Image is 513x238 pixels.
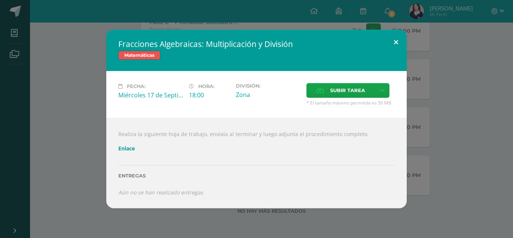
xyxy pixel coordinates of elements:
a: Enlace [118,145,135,152]
span: Fecha: [127,83,145,89]
h2: Fracciones Algebraicas: Multiplicación y División [118,39,395,49]
i: Aún no se han realizado entregas [118,189,203,196]
span: Hora: [198,83,214,89]
button: Close (Esc) [385,30,407,55]
label: Entregas [118,173,395,179]
div: 18:00 [189,91,230,99]
div: Zona [236,91,300,99]
label: División: [236,83,300,89]
div: Miércoles 17 de Septiembre [118,91,183,99]
span: Subir tarea [330,83,365,97]
span: Matemáticas [118,51,160,60]
span: * El tamaño máximo permitido es 50 MB [306,100,395,106]
div: Realiza la siguiente hoja de trabajo, envíala al terminar y luego adjunta el procedimiento completo. [106,118,407,208]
